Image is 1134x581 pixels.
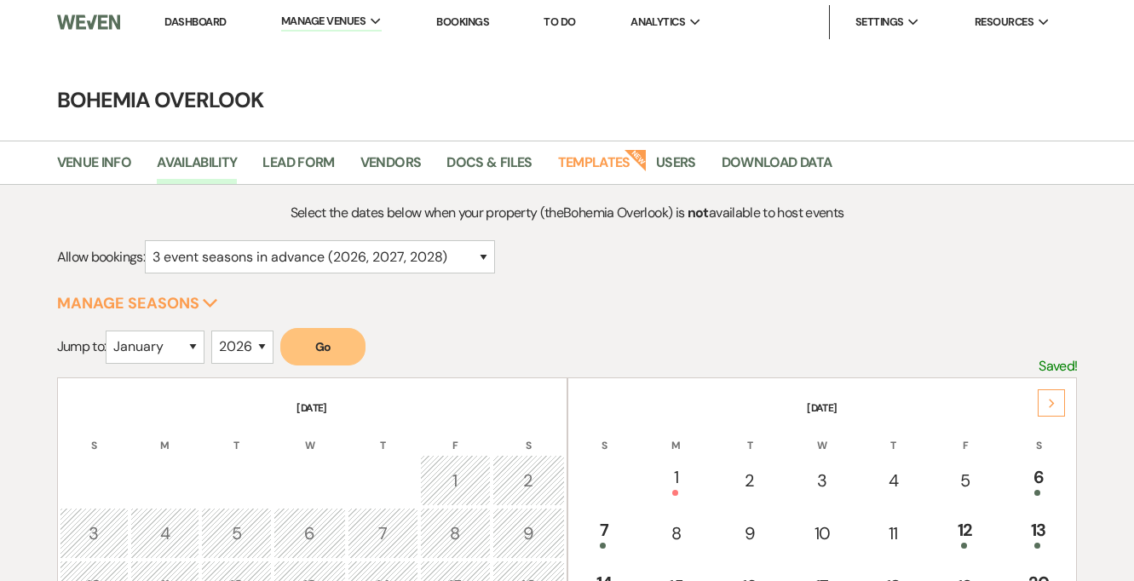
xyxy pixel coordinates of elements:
[60,417,129,453] th: S
[273,417,346,453] th: W
[281,13,366,30] span: Manage Venues
[570,380,1075,416] th: [DATE]
[429,521,481,546] div: 8
[130,417,199,453] th: M
[502,521,555,546] div: 9
[57,152,132,184] a: Venue Info
[1011,464,1065,496] div: 6
[69,521,119,546] div: 3
[975,14,1033,31] span: Resources
[939,468,991,493] div: 5
[140,521,190,546] div: 4
[797,521,847,546] div: 10
[558,152,630,184] a: Templates
[420,417,491,453] th: F
[57,248,145,266] span: Allow bookings:
[722,521,776,546] div: 9
[713,417,786,453] th: T
[1002,417,1074,453] th: S
[641,417,711,453] th: M
[60,380,565,416] th: [DATE]
[57,337,106,355] span: Jump to:
[722,152,832,184] a: Download Data
[429,468,481,493] div: 1
[939,517,991,549] div: 12
[492,417,565,453] th: S
[859,417,928,453] th: T
[502,468,555,493] div: 2
[436,14,489,29] a: Bookings
[357,521,409,546] div: 7
[650,464,702,496] div: 1
[868,521,918,546] div: 11
[630,14,685,31] span: Analytics
[868,468,918,493] div: 4
[348,417,418,453] th: T
[1039,355,1077,377] p: Saved!
[184,202,949,224] p: Select the dates below when your property (the Bohemia Overlook ) is available to host events
[722,468,776,493] div: 2
[446,152,532,184] a: Docs & Files
[579,517,630,549] div: 7
[157,152,237,184] a: Availability
[57,4,121,40] img: Weven Logo
[570,417,639,453] th: S
[624,147,648,171] strong: New
[164,14,226,29] a: Dashboard
[57,296,218,311] button: Manage Seasons
[283,521,337,546] div: 6
[544,14,575,29] a: To Do
[688,204,709,221] strong: not
[656,152,696,184] a: Users
[280,328,366,365] button: Go
[1011,517,1065,549] div: 13
[360,152,422,184] a: Vendors
[930,417,1000,453] th: F
[650,521,702,546] div: 8
[797,468,847,493] div: 3
[210,521,262,546] div: 5
[201,417,272,453] th: T
[262,152,334,184] a: Lead Form
[787,417,856,453] th: W
[855,14,904,31] span: Settings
